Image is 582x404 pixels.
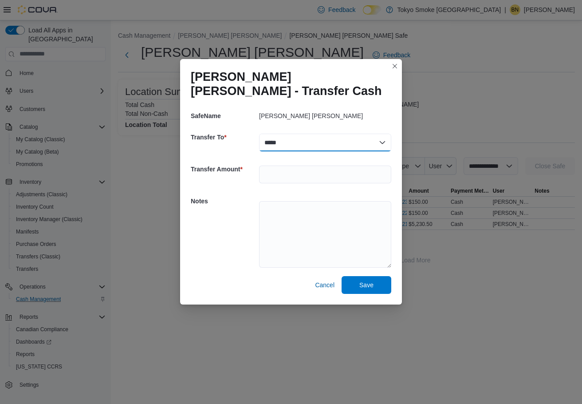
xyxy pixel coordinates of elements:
p: [PERSON_NAME] [PERSON_NAME] [259,112,363,119]
h5: Transfer To [191,128,257,146]
h5: SafeName [191,107,257,125]
button: Closes this modal window [389,61,400,71]
button: Cancel [311,276,338,294]
h5: Transfer Amount [191,160,257,178]
span: Save [359,281,374,289]
h5: Notes [191,192,257,210]
span: Cancel [315,281,334,289]
button: Save [342,276,391,294]
h1: [PERSON_NAME] [PERSON_NAME] - Transfer Cash [191,70,384,98]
